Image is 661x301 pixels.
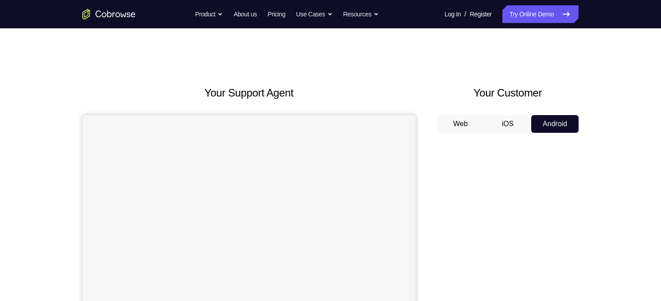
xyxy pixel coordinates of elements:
a: About us [233,5,257,23]
a: Pricing [268,5,285,23]
a: Register [470,5,492,23]
a: Log In [444,5,461,23]
a: Go to the home page [82,9,136,19]
h2: Your Customer [437,85,579,101]
button: Use Cases [296,5,332,23]
button: Resources [343,5,379,23]
button: Web [437,115,484,133]
a: Try Online Demo [502,5,579,23]
span: / [464,9,466,19]
button: iOS [484,115,532,133]
button: Android [531,115,579,133]
button: Product [195,5,223,23]
h2: Your Support Agent [82,85,416,101]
